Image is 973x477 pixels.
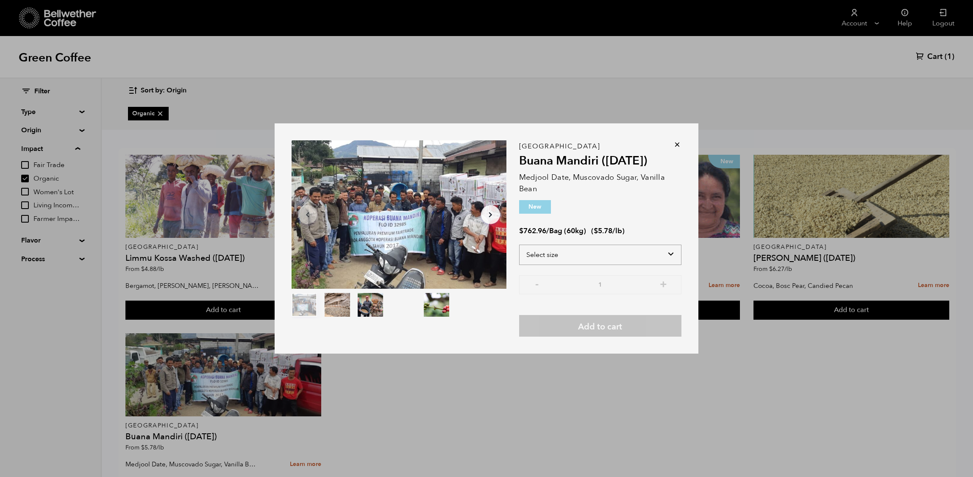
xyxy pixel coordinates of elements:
span: Bag (60kg) [549,226,586,236]
span: ( ) [591,226,625,236]
span: $ [594,226,598,236]
bdi: 762.96 [519,226,546,236]
span: / [546,226,549,236]
p: New [519,200,551,214]
h2: Buana Mandiri ([DATE]) [519,154,681,168]
span: $ [519,226,523,236]
button: Add to cart [519,315,681,337]
p: Medjool Date, Muscovado Sugar, Vanilla Bean [519,172,681,195]
bdi: 5.78 [594,226,612,236]
span: /lb [612,226,622,236]
button: - [532,279,542,288]
button: + [658,279,669,288]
